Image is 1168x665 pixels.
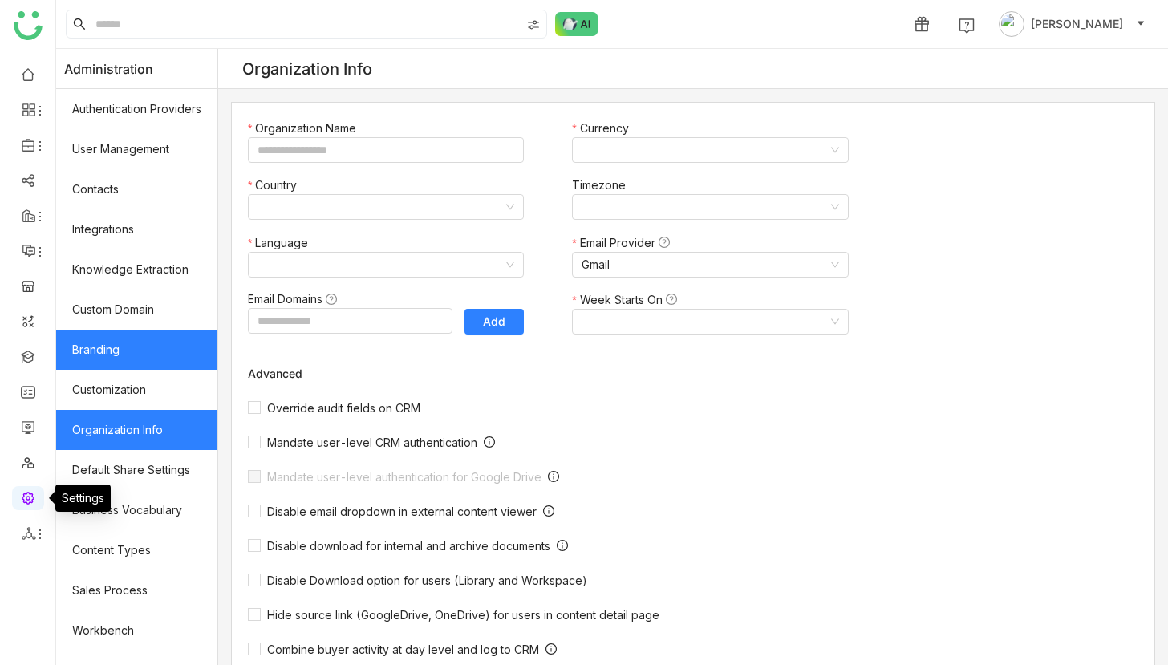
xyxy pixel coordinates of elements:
a: Knowledge Extraction [56,249,217,290]
a: User Management [56,129,217,169]
a: Branding [56,330,217,370]
span: Disable email dropdown in external content viewer [261,505,543,518]
a: Custom Domain [56,290,217,330]
label: Organization Name [248,120,364,137]
span: Override audit fields on CRM [261,401,427,415]
img: help.svg [959,18,975,34]
button: [PERSON_NAME] [996,11,1149,37]
span: Disable Download option for users (Library and Workspace) [261,574,594,587]
label: Email Domains [248,290,345,308]
nz-select-item: Gmail [582,253,838,277]
label: Language [248,234,316,252]
label: Timezone [572,176,634,194]
a: Business Vocabulary [56,490,217,530]
span: Disable download for internal and archive documents [261,539,557,553]
a: Integrations [56,209,217,249]
label: Week Starts On [572,291,684,309]
a: Sales Process [56,570,217,610]
span: Hide source link (GoogleDrive, OneDrive) for users in content detail page [261,608,666,622]
a: Customization [56,370,217,410]
span: Administration [64,49,153,89]
img: search-type.svg [527,18,540,31]
a: Authentication Providers [56,89,217,129]
span: Combine buyer activity at day level and log to CRM [261,643,545,656]
img: avatar [999,11,1024,37]
span: Mandate user-level CRM authentication [261,436,484,449]
img: ask-buddy-normal.svg [555,12,598,36]
span: Add [483,314,505,330]
label: Currency [572,120,636,137]
label: Country [248,176,305,194]
div: Organization Info [242,59,372,79]
label: Email Provider [572,234,677,252]
a: Organization Info [56,410,217,450]
div: Advanced [248,367,862,380]
a: Default Share Settings [56,450,217,490]
button: Add [464,309,524,335]
span: Mandate user-level authentication for Google Drive [261,470,548,484]
img: logo [14,11,43,40]
a: Content Types [56,530,217,570]
a: Workbench [56,610,217,651]
span: [PERSON_NAME] [1031,15,1123,33]
a: Contacts [56,169,217,209]
div: Settings [55,485,111,512]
